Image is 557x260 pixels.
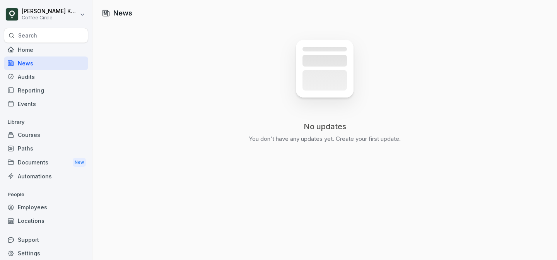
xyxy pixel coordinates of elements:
[4,116,88,128] p: Library
[4,56,88,70] a: News
[4,128,88,142] a: Courses
[4,155,88,169] div: Documents
[4,84,88,97] a: Reporting
[4,246,88,260] a: Settings
[4,155,88,169] a: DocumentsNew
[73,158,86,167] div: New
[4,142,88,155] a: Paths
[249,135,401,143] p: You don't have any updates yet. Create your first update.
[4,70,88,84] a: Audits
[113,8,132,18] h1: News
[4,97,88,111] a: Events
[304,121,346,132] p: No updates
[18,32,37,39] p: Search
[4,233,88,246] div: Support
[4,200,88,214] a: Employees
[22,15,78,21] p: Coffee Circle
[4,169,88,183] a: Automations
[4,214,88,227] a: Locations
[22,8,78,15] p: [PERSON_NAME] Kaliekina
[4,43,88,56] a: Home
[278,29,371,121] img: news_empty.svg
[4,188,88,201] p: People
